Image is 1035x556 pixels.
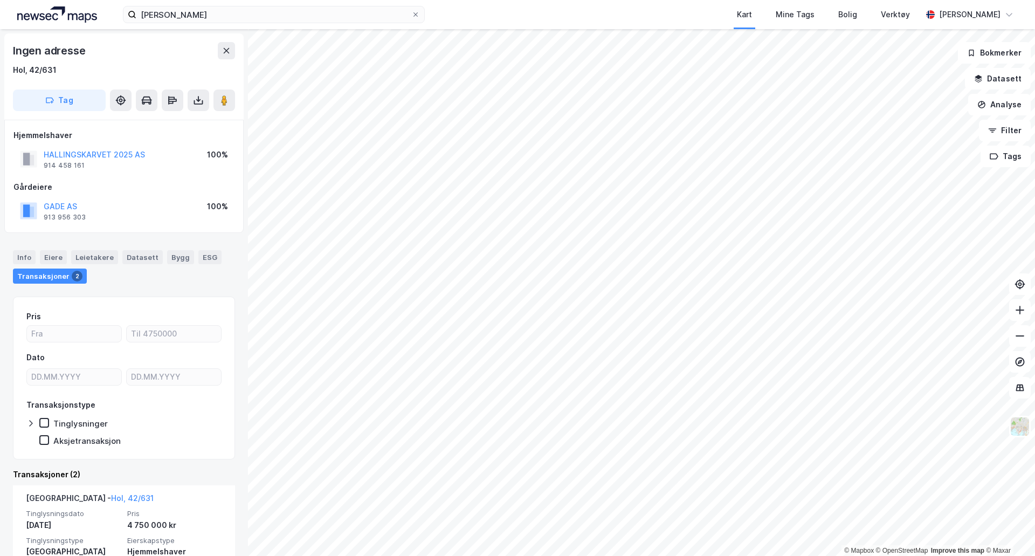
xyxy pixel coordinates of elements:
div: Ingen adresse [13,42,87,59]
div: 4 750 000 kr [127,519,222,532]
div: ESG [198,250,222,264]
div: Hjemmelshaver [13,129,234,142]
button: Datasett [965,68,1031,90]
div: Kontrollprogram for chat [981,504,1035,556]
button: Filter [979,120,1031,141]
div: [PERSON_NAME] [939,8,1000,21]
a: Improve this map [931,547,984,554]
input: DD.MM.YYYY [127,369,221,385]
div: 913 956 303 [44,213,86,222]
div: 100% [207,200,228,213]
div: Pris [26,310,41,323]
div: Kart [737,8,752,21]
input: Søk på adresse, matrikkel, gårdeiere, leietakere eller personer [136,6,411,23]
span: Tinglysningsdato [26,509,121,518]
div: Datasett [122,250,163,264]
div: Bolig [838,8,857,21]
img: logo.a4113a55bc3d86da70a041830d287a7e.svg [17,6,97,23]
div: Mine Tags [776,8,815,21]
img: Z [1010,416,1030,437]
div: Bygg [167,250,194,264]
div: [GEOGRAPHIC_DATA] - [26,492,154,509]
div: [DATE] [26,519,121,532]
div: Info [13,250,36,264]
a: OpenStreetMap [876,547,928,554]
div: Verktøy [881,8,910,21]
button: Analyse [968,94,1031,115]
input: Fra [27,326,121,342]
div: Aksjetransaksjon [53,436,121,446]
button: Tags [981,146,1031,167]
div: 100% [207,148,228,161]
div: 2 [72,271,82,282]
span: Tinglysningstype [26,536,121,545]
div: Leietakere [71,250,118,264]
div: Tinglysninger [53,418,108,429]
a: Hol, 42/631 [111,493,154,503]
div: Dato [26,351,45,364]
button: Bokmerker [958,42,1031,64]
div: Gårdeiere [13,181,234,194]
iframe: Chat Widget [981,504,1035,556]
div: Transaksjonstype [26,399,95,411]
div: Hol, 42/631 [13,64,57,77]
button: Tag [13,90,106,111]
a: Mapbox [844,547,874,554]
input: Til 4750000 [127,326,221,342]
div: 914 458 161 [44,161,85,170]
input: DD.MM.YYYY [27,369,121,385]
div: Eiere [40,250,67,264]
div: Transaksjoner (2) [13,468,235,481]
div: Transaksjoner [13,269,87,284]
span: Pris [127,509,222,518]
span: Eierskapstype [127,536,222,545]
